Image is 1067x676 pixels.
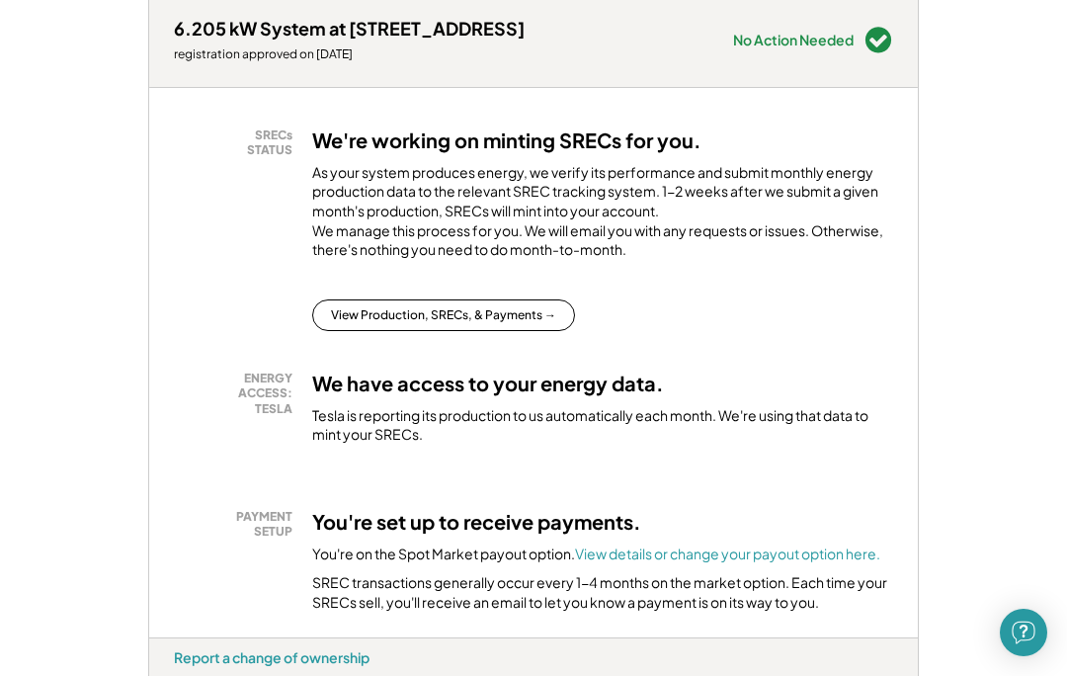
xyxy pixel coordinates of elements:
div: registration approved on [DATE] [174,46,525,62]
button: View Production, SRECs, & Payments → [312,299,575,331]
div: ENERGY ACCESS: TESLA [184,371,292,417]
a: View details or change your payout option here. [575,545,880,562]
div: SRECs STATUS [184,127,292,158]
div: SREC transactions generally occur every 1-4 months on the market option. Each time your SRECs sel... [312,573,893,612]
div: Open Intercom Messenger [1000,609,1047,656]
div: Report a change of ownership [174,648,369,666]
div: As your system produces energy, we verify its performance and submit monthly energy production da... [312,163,893,270]
div: PAYMENT SETUP [184,509,292,540]
div: No Action Needed [733,33,854,46]
div: Tesla is reporting its production to us automatically each month. We're using that data to mint y... [312,406,893,445]
div: You're on the Spot Market payout option. [312,545,880,564]
h3: You're set up to receive payments. [312,509,641,535]
div: 6.205 kW System at [STREET_ADDRESS] [174,17,525,40]
h3: We're working on minting SRECs for you. [312,127,701,153]
h3: We have access to your energy data. [312,371,664,396]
